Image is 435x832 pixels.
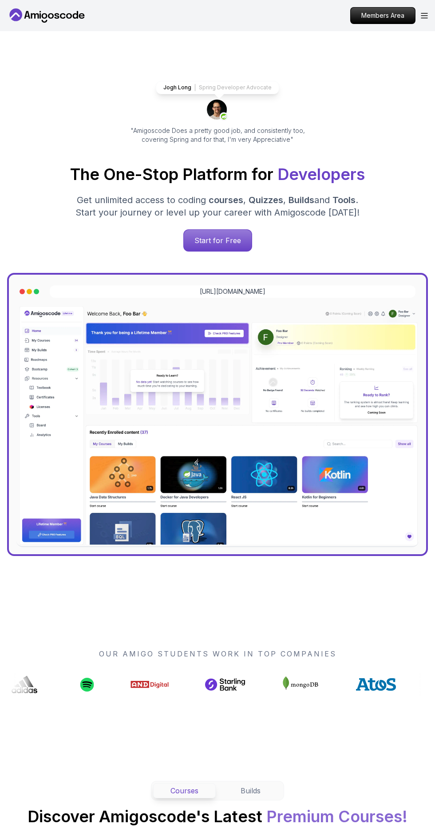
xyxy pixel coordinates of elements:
span: Premium Courses! [266,807,407,826]
span: Builds [289,195,314,205]
a: Start for Free [183,229,252,252]
a: Members Area [350,7,415,24]
p: OUR AMIGO STUDENTS WORK IN TOP COMPANIES [4,648,431,659]
span: Quizzes [249,195,283,205]
button: Open Menu [421,13,428,19]
p: "Amigoscode Does a pretty good job, and consistently too, covering Spring and for that, I'm very ... [118,126,317,144]
button: Builds [219,783,282,798]
p: Start for Free [184,230,252,251]
img: josh long [207,100,228,121]
span: Developers [277,164,365,184]
img: dashboard [16,305,419,547]
a: [URL][DOMAIN_NAME] [200,287,265,296]
p: Get unlimited access to coding , , and . Start your journey or level up your career with Amigosco... [68,194,367,219]
button: Courses [153,783,216,798]
p: Jogh Long [163,84,191,91]
h2: Discover Amigoscode's Latest [28,808,407,825]
span: Tools [332,195,356,205]
p: Spring Developer Advocate [199,84,272,91]
h1: The One-Stop Platform for [7,165,428,183]
p: Members Area [351,8,415,24]
span: courses [209,195,243,205]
